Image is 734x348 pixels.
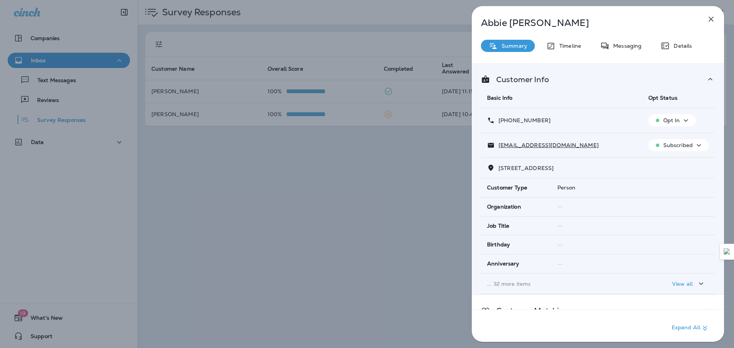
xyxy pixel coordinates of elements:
p: [PHONE_NUMBER] [495,117,550,123]
p: Subscribed [663,142,693,148]
p: Customer Info [490,76,549,83]
button: Subscribed [648,139,709,151]
button: Expand All [669,321,713,335]
span: -- [557,261,563,267]
p: [EMAIL_ADDRESS][DOMAIN_NAME] [495,142,599,148]
button: Opt In [648,114,696,126]
p: Opt In [663,117,680,123]
span: Customer Type [487,185,527,191]
p: Abbie [PERSON_NAME] [481,18,690,28]
button: View all [669,277,709,291]
p: Timeline [555,43,581,49]
p: Summary [498,43,527,49]
p: ... 32 more items [487,281,636,287]
p: Expand All [672,324,710,333]
span: Job Title [487,223,509,229]
span: Anniversary [487,261,520,267]
span: -- [557,241,563,248]
img: Detect Auto [724,248,731,255]
p: Messaging [609,43,641,49]
p: View all [672,281,693,287]
span: Person [557,184,576,191]
span: Organization [487,204,521,210]
span: Basic Info [487,94,512,101]
p: Details [670,43,692,49]
p: Customer Matching [490,308,568,314]
span: Opt Status [648,94,677,101]
span: [STREET_ADDRESS] [499,165,554,172]
span: Birthday [487,241,510,248]
span: -- [557,203,563,210]
span: -- [557,222,563,229]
